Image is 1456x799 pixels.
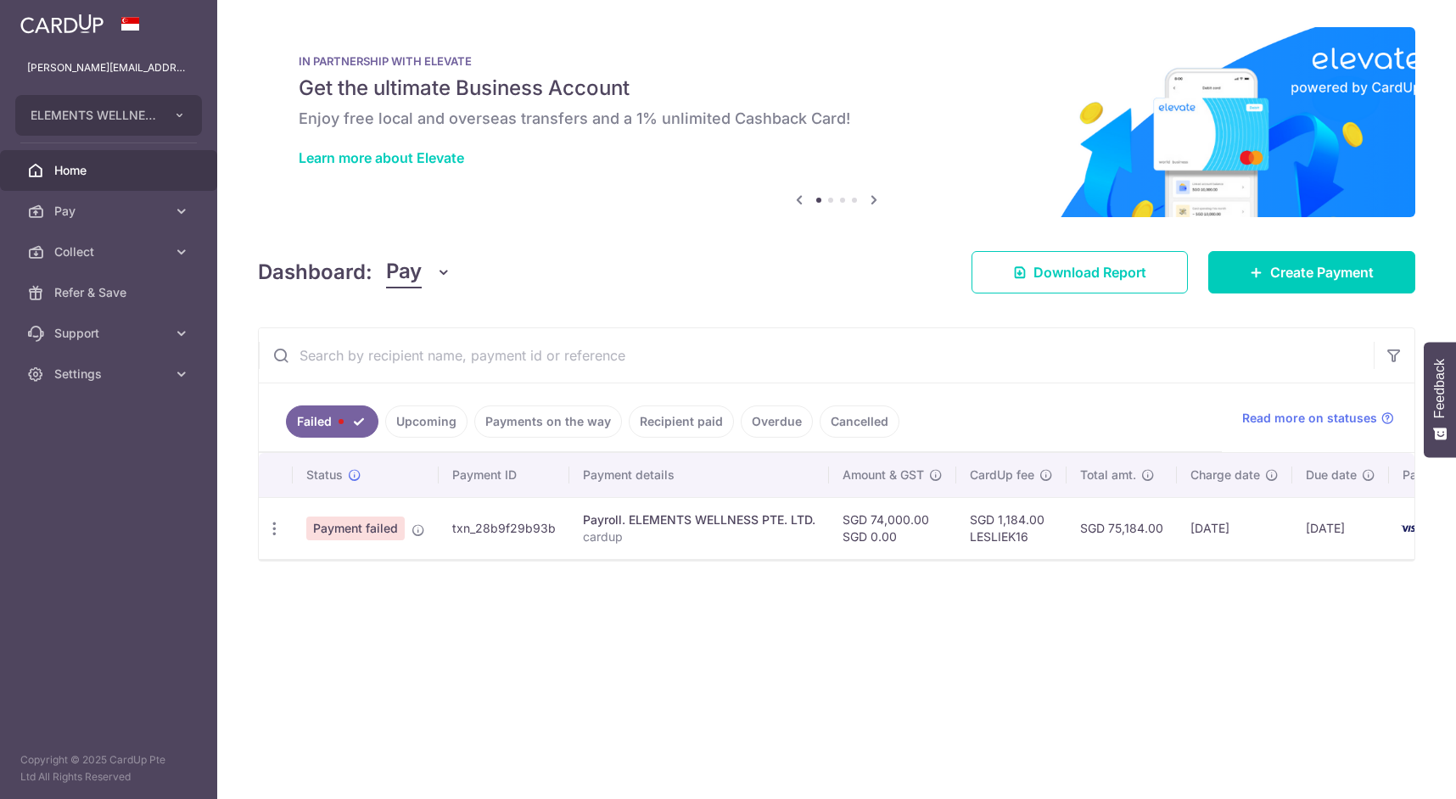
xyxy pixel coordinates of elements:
span: Support [54,325,166,342]
td: SGD 75,184.00 [1067,497,1177,559]
td: [DATE] [1177,497,1292,559]
img: Renovation banner [258,27,1415,217]
span: Pay [54,203,166,220]
span: Collect [54,243,166,260]
a: Recipient paid [629,405,734,438]
span: ELEMENTS WELLNESS PTE. LTD. [31,107,156,124]
a: Cancelled [820,405,899,438]
h6: Enjoy free local and overseas transfers and a 1% unlimited Cashback Card! [299,109,1375,129]
div: Payroll. ELEMENTS WELLNESS PTE. LTD. [583,511,815,528]
span: Feedback [1432,359,1448,418]
td: txn_28b9f29b93b [439,497,569,559]
img: Bank Card [1394,518,1428,539]
button: Pay [386,256,451,288]
th: Payment details [569,453,829,497]
span: CardUp fee [970,467,1034,483]
span: Create Payment [1270,262,1374,282]
a: Learn more about Elevate [299,149,464,166]
a: Upcoming [385,405,468,438]
span: Home [54,162,166,179]
span: Total amt. [1080,467,1136,483]
a: Read more on statuses [1242,410,1394,427]
span: Payment failed [306,517,405,540]
span: Amount & GST [843,467,924,483]
a: Failed [286,405,378,438]
a: Create Payment [1208,251,1415,293]
p: IN PARTNERSHIP WITH ELEVATE [299,54,1375,68]
span: Read more on statuses [1242,410,1377,427]
p: [PERSON_NAME][EMAIL_ADDRESS][DOMAIN_NAME] [27,59,190,76]
a: Overdue [741,405,813,438]
span: Download Report [1033,262,1146,282]
h5: Get the ultimate Business Account [299,75,1375,102]
a: Download Report [972,251,1188,293]
td: SGD 1,184.00 LESLIEK16 [956,497,1067,559]
span: Status [306,467,343,483]
span: Charge date [1190,467,1260,483]
th: Payment ID [439,453,569,497]
a: Payments on the way [474,405,622,438]
span: Due date [1306,467,1357,483]
button: Feedback - Show survey [1424,342,1456,457]
span: Pay [386,256,422,288]
input: Search by recipient name, payment id or reference [259,328,1374,383]
img: CardUp [20,14,104,34]
button: ELEMENTS WELLNESS PTE. LTD. [15,95,202,136]
h4: Dashboard: [258,257,372,288]
td: SGD 74,000.00 SGD 0.00 [829,497,956,559]
td: [DATE] [1292,497,1389,559]
span: Settings [54,366,166,383]
p: cardup [583,528,815,545]
span: Refer & Save [54,284,166,301]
